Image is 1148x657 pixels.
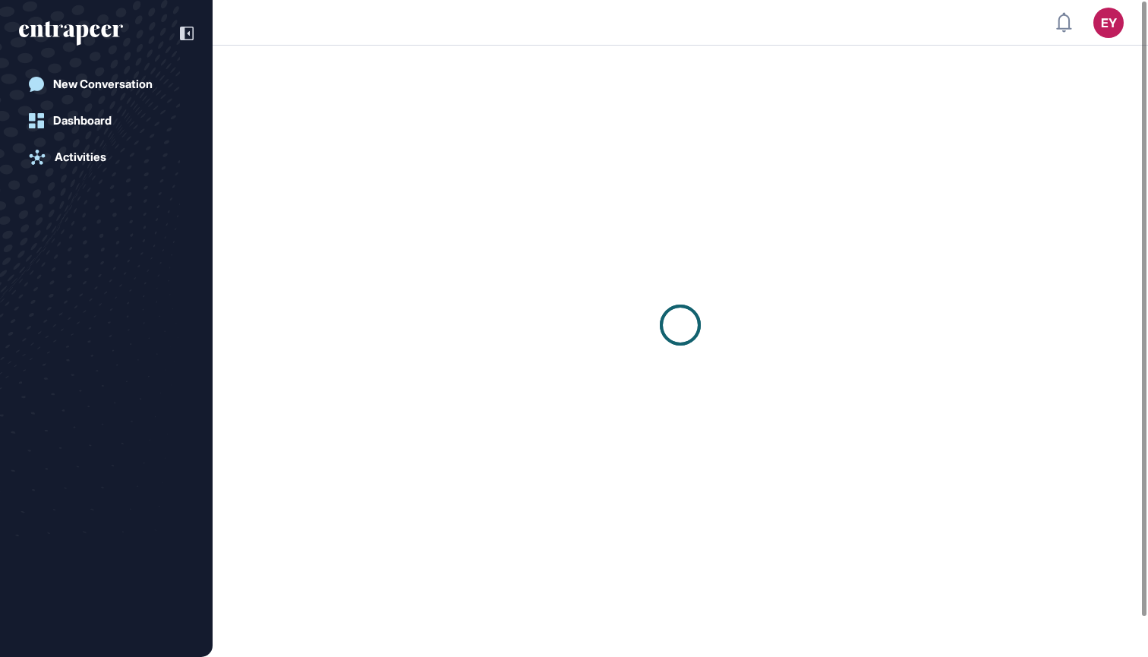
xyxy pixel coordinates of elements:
div: Dashboard [53,114,112,128]
a: Activities [19,142,194,172]
div: entrapeer-logo [19,21,123,46]
div: Activities [55,150,106,164]
div: New Conversation [53,77,153,91]
button: EY [1093,8,1124,38]
a: Dashboard [19,106,194,136]
a: New Conversation [19,69,194,99]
